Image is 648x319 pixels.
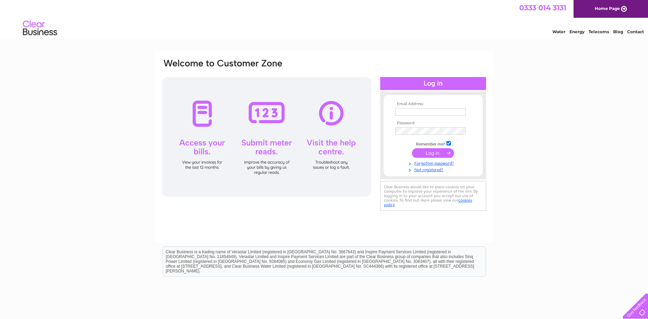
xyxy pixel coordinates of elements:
div: Clear Business is a trading name of Verastar Limited (registered in [GEOGRAPHIC_DATA] No. 3667643... [163,4,486,33]
th: Email Address: [394,102,473,106]
th: Password: [394,121,473,126]
a: Telecoms [589,29,609,34]
a: cookies policy [384,198,472,207]
a: Blog [613,29,623,34]
img: logo.png [23,18,57,39]
a: Forgotten password? [395,159,473,166]
td: Remember me? [394,140,473,147]
a: 0333 014 3131 [519,3,566,12]
a: Not registered? [395,166,473,173]
a: Water [552,29,565,34]
input: Submit [412,148,454,158]
a: Contact [627,29,644,34]
a: Energy [569,29,584,34]
div: Clear Business would like to place cookies on your computer to improve your experience of the sit... [380,181,486,211]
